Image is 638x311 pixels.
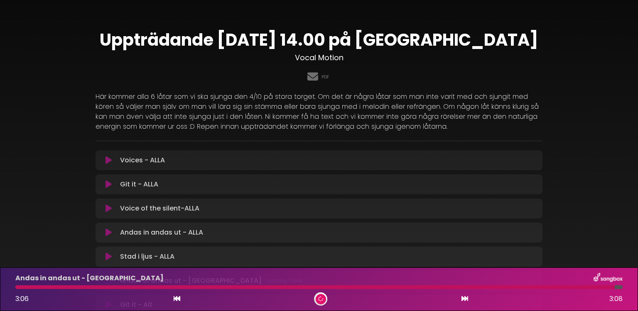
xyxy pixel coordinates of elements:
a: PDF [321,73,329,81]
p: Andas in andas ut - [GEOGRAPHIC_DATA] [15,273,164,283]
span: 3:08 [609,294,623,304]
img: songbox-logo-white.png [594,273,623,284]
p: Stad i ljus - ALLA [120,252,174,262]
p: Här kommer alla 6 låtar som vi ska sjunga den 4/10 på stora torget. Om det är några låtar som man... [96,92,542,132]
h1: Uppträdande [DATE] 14.00 på [GEOGRAPHIC_DATA] [96,30,542,50]
p: Voices - ALLA [120,155,165,165]
p: Git it - ALLA [120,179,158,189]
h3: Vocal Motion [96,53,542,62]
p: Andas in andas ut - ALLA [120,228,203,238]
p: Voice of the silent-ALLA [120,203,199,213]
span: 3:06 [15,294,29,304]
